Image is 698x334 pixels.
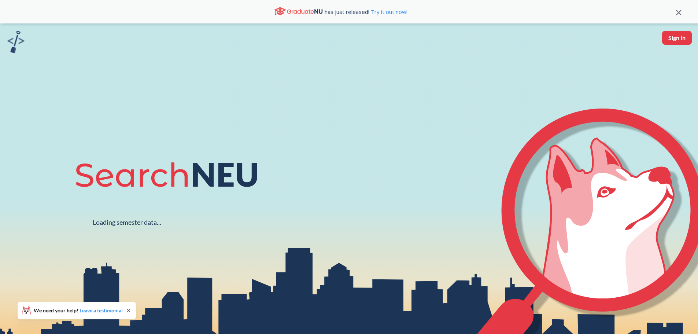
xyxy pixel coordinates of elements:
[34,308,123,313] span: We need your help!
[369,8,407,15] a: Try it out now!
[662,31,692,45] button: Sign In
[7,31,25,53] img: sandbox logo
[80,307,123,313] a: Leave a testimonial
[7,31,25,55] a: sandbox logo
[93,218,161,227] div: Loading semester data...
[325,8,407,16] span: has just released!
